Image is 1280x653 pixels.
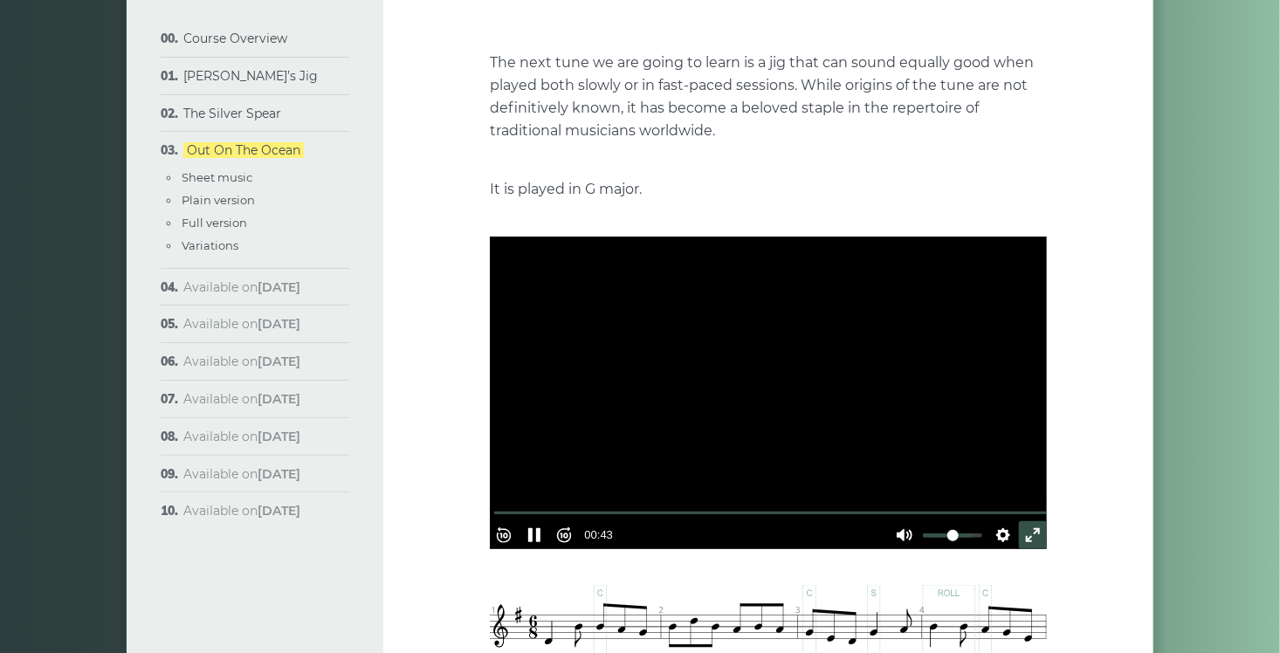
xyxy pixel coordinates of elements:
span: Available on [183,279,300,295]
span: Available on [183,316,300,332]
a: Plain version [182,193,255,207]
a: Sheet music [182,170,252,184]
strong: [DATE] [258,279,300,295]
strong: [DATE] [258,316,300,332]
span: Available on [183,354,300,369]
p: It is played in G major. [490,178,1047,201]
strong: [DATE] [258,354,300,369]
span: Available on [183,391,300,407]
span: Available on [183,503,300,519]
span: Available on [183,466,300,482]
a: The Silver Spear [183,106,281,121]
a: Variations [182,238,238,252]
a: Course Overview [183,31,287,46]
a: [PERSON_NAME]’s Jig [183,68,318,84]
strong: [DATE] [258,429,300,444]
a: Full version [182,216,247,230]
strong: [DATE] [258,466,300,482]
span: Available on [183,429,300,444]
strong: [DATE] [258,503,300,519]
strong: [DATE] [258,391,300,407]
p: The next tune we are going to learn is a jig that can sound equally good when played both slowly ... [490,52,1047,142]
a: Out On The Ocean [183,142,304,158]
